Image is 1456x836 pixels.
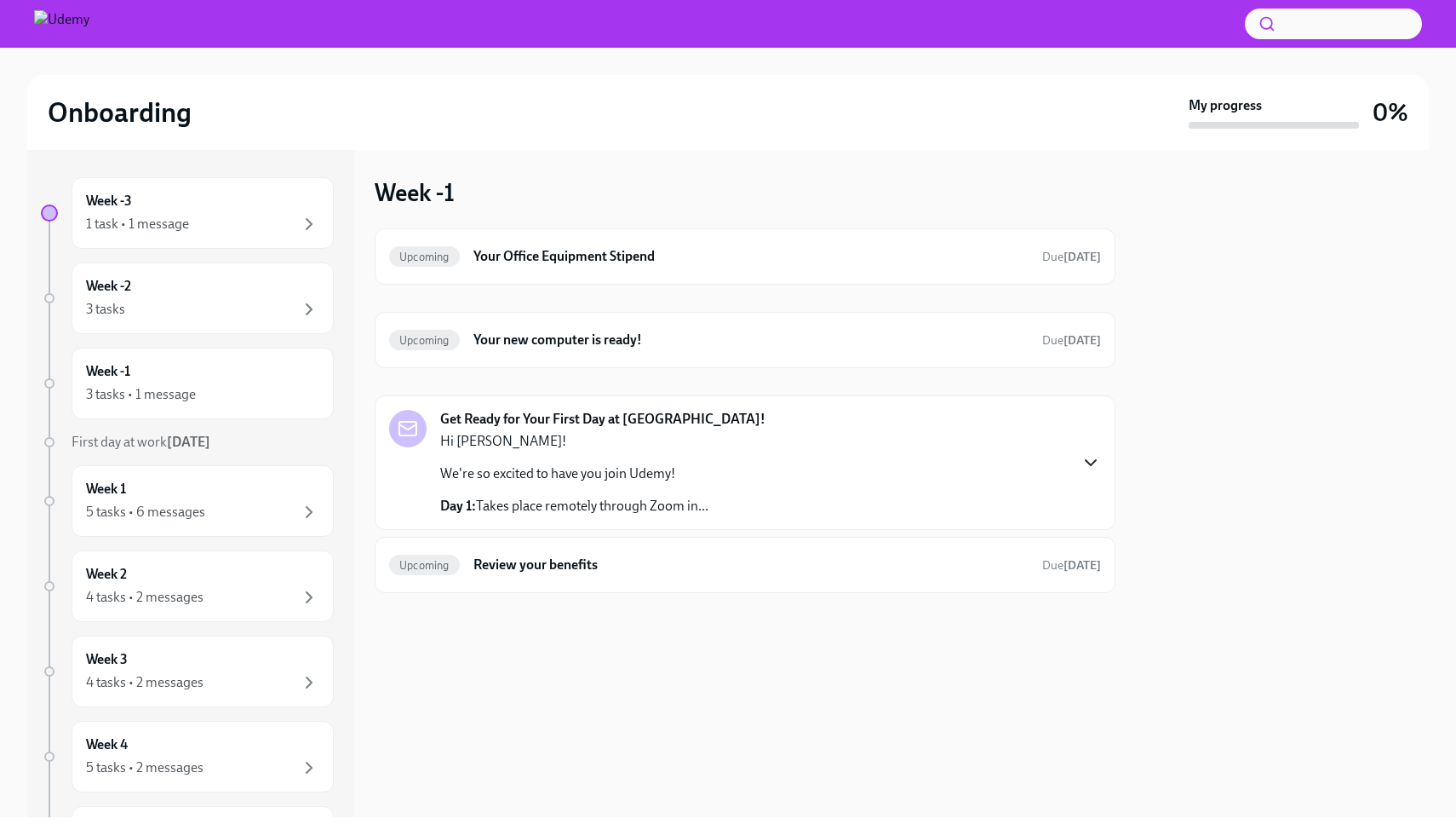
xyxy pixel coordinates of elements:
h6: Week 4 [86,735,128,754]
strong: [DATE] [1063,250,1101,264]
h3: Week -1 [375,177,455,208]
span: Due [1042,333,1101,348]
strong: Get Ready for Your First Day at [GEOGRAPHIC_DATA]! [440,410,765,429]
strong: [DATE] [1063,558,1101,573]
span: Due [1042,250,1101,264]
h6: Week -3 [86,192,132,210]
a: Week -23 tasks [41,262,334,334]
strong: Day 1: [440,498,476,514]
span: September 15th, 2025 10:00 [1042,557,1101,574]
a: Week 45 tasks • 2 messages [41,721,334,793]
h3: 0% [1373,97,1408,128]
p: Takes place remotely through Zoom in... [440,497,708,516]
a: UpcomingYour Office Equipment StipendDue[DATE] [389,243,1101,270]
a: Week 15 tasks • 6 messages [41,465,334,537]
a: Week 34 tasks • 2 messages [41,636,334,707]
h6: Week 3 [86,650,128,669]
h6: Review your benefits [473,556,1029,574]
h6: Week -1 [86,362,130,381]
a: UpcomingYour new computer is ready!Due[DATE] [389,326,1101,354]
a: Week -31 task • 1 message [41,177,334,249]
span: September 6th, 2025 13:00 [1042,332,1101,349]
div: 4 tasks • 2 messages [86,588,203,607]
a: Week 24 tasks • 2 messages [41,551,334,622]
span: Due [1042,558,1101,573]
h6: Your new computer is ready! [473,331,1029,349]
a: First day at work[DATE] [41,433,334,452]
p: Hi [PERSON_NAME]! [440,432,708,451]
div: 4 tasks • 2 messages [86,673,203,692]
strong: [DATE] [167,434,210,450]
h6: Week -2 [86,277,131,296]
a: UpcomingReview your benefitsDue[DATE] [389,551,1101,579]
h2: Onboarding [48,95,192,130]
span: Upcoming [389,334,460,347]
p: We're so excited to have you join Udemy! [440,464,708,483]
strong: My progress [1189,96,1262,115]
span: Upcoming [389,559,460,572]
span: First day at work [72,434,210,450]
h6: Week 2 [86,565,127,584]
img: Udemy [34,10,89,37]
h6: Week 1 [86,480,126,499]
span: September 8th, 2025 10:00 [1042,249,1101,265]
div: 5 tasks • 6 messages [86,503,205,522]
h6: Your Office Equipment Stipend [473,247,1029,266]
div: 1 task • 1 message [86,215,189,234]
div: 5 tasks • 2 messages [86,758,203,777]
div: 3 tasks [86,300,125,319]
strong: [DATE] [1063,333,1101,348]
div: 3 tasks • 1 message [86,385,196,404]
a: Week -13 tasks • 1 message [41,348,334,419]
span: Upcoming [389,251,460,263]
